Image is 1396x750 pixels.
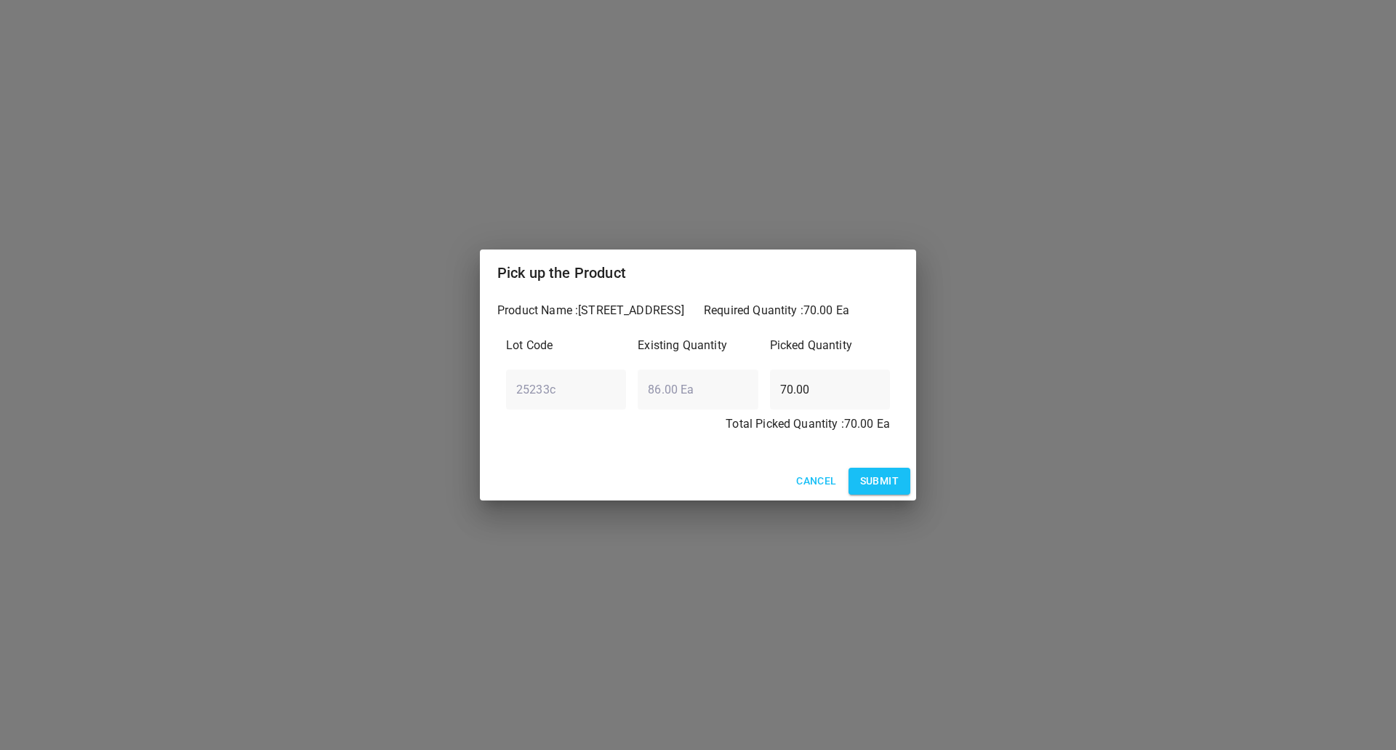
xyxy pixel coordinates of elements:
span: Submit [860,472,899,490]
p: Total Picked Quantity : 70.00 Ea [506,415,890,433]
p: Lot Code [506,337,626,354]
p: Picked Quantity [770,337,890,354]
button: Cancel [790,468,842,495]
p: Required Quantity : 70.00 Ea [704,302,899,319]
span: Cancel [796,472,836,490]
h2: Pick up the Product [497,261,899,284]
p: Existing Quantity [638,337,758,354]
button: Submit [849,468,910,495]
input: Total Unit Value [638,369,758,410]
p: Product Name : [STREET_ADDRESS] [497,302,692,319]
input: Lot Code [506,369,626,410]
input: PickedUp Quantity [770,369,890,410]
